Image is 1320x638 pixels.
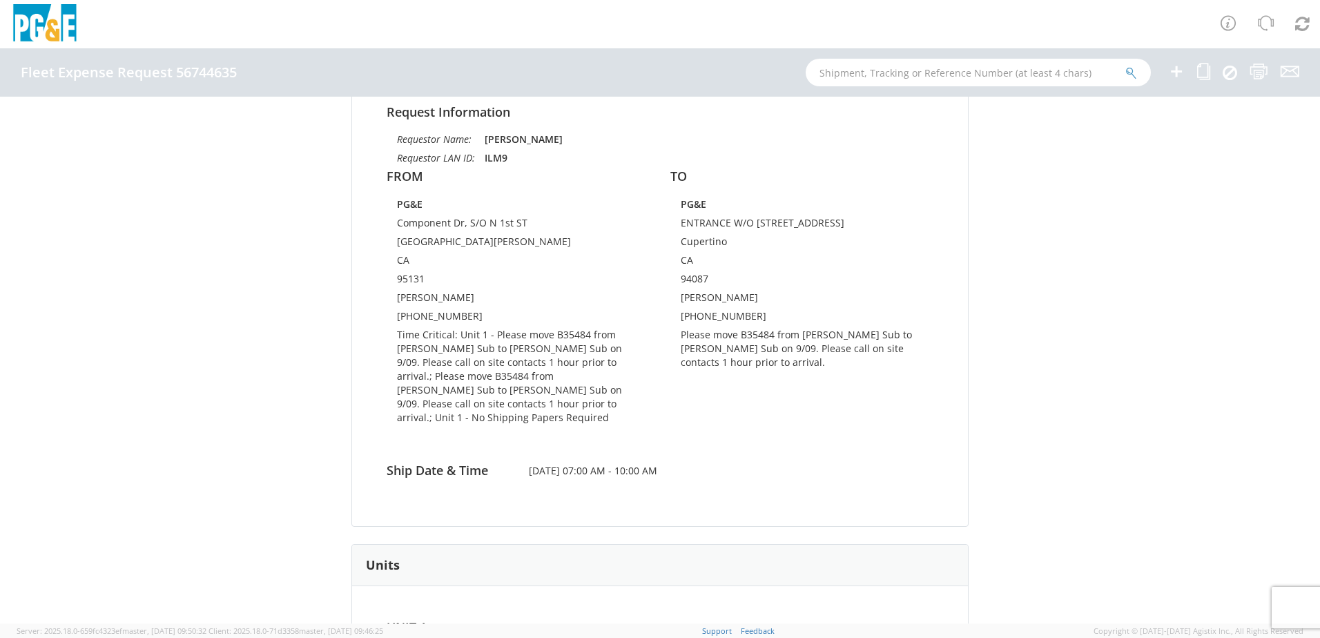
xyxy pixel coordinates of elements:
[681,328,923,374] td: Please move B35484 from [PERSON_NAME] Sub to [PERSON_NAME] Sub on 9/09. Please call on site conta...
[397,291,639,309] td: [PERSON_NAME]
[397,216,639,235] td: Component Dr, S/O N 1st ST
[670,170,933,184] h4: TO
[518,464,802,478] span: [DATE] 07:00 AM - 10:00 AM
[17,626,206,636] span: Server: 2025.18.0-659fc4323ef
[208,626,383,636] span: Client: 2025.18.0-71d3358
[741,626,775,636] a: Feedback
[21,65,237,80] h4: Fleet Expense Request 56744635
[397,197,423,211] strong: PG&E
[806,59,1151,86] input: Shipment, Tracking or Reference Number (at least 4 chars)
[10,4,79,45] img: pge-logo-06675f144f4cfa6a6814.png
[1094,626,1303,637] span: Copyright © [DATE]-[DATE] Agistix Inc., All Rights Reserved
[397,151,475,164] i: Requestor LAN ID:
[397,328,639,429] td: Time Critical: Unit 1 - Please move B35484 from [PERSON_NAME] Sub to [PERSON_NAME] Sub on 9/09. P...
[681,216,923,235] td: ENTRANCE W/O [STREET_ADDRESS]
[397,133,472,146] i: Requestor Name:
[397,309,639,328] td: [PHONE_NUMBER]
[681,309,923,328] td: [PHONE_NUMBER]
[681,197,706,211] strong: PG&E
[387,170,650,184] h4: FROM
[702,626,732,636] a: Support
[681,291,923,309] td: [PERSON_NAME]
[122,626,206,636] span: master, [DATE] 09:50:32
[299,626,383,636] span: master, [DATE] 09:46:25
[681,272,923,291] td: 94087
[376,464,518,478] h4: Ship Date & Time
[681,253,923,272] td: CA
[397,253,639,272] td: CA
[387,106,933,119] h4: Request Information
[681,235,923,253] td: Cupertino
[485,151,507,164] strong: ILM9
[397,235,639,253] td: [GEOGRAPHIC_DATA][PERSON_NAME]
[485,133,563,146] strong: [PERSON_NAME]
[397,272,639,291] td: 95131
[387,621,653,635] h4: Unit 1
[366,559,400,572] h3: Units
